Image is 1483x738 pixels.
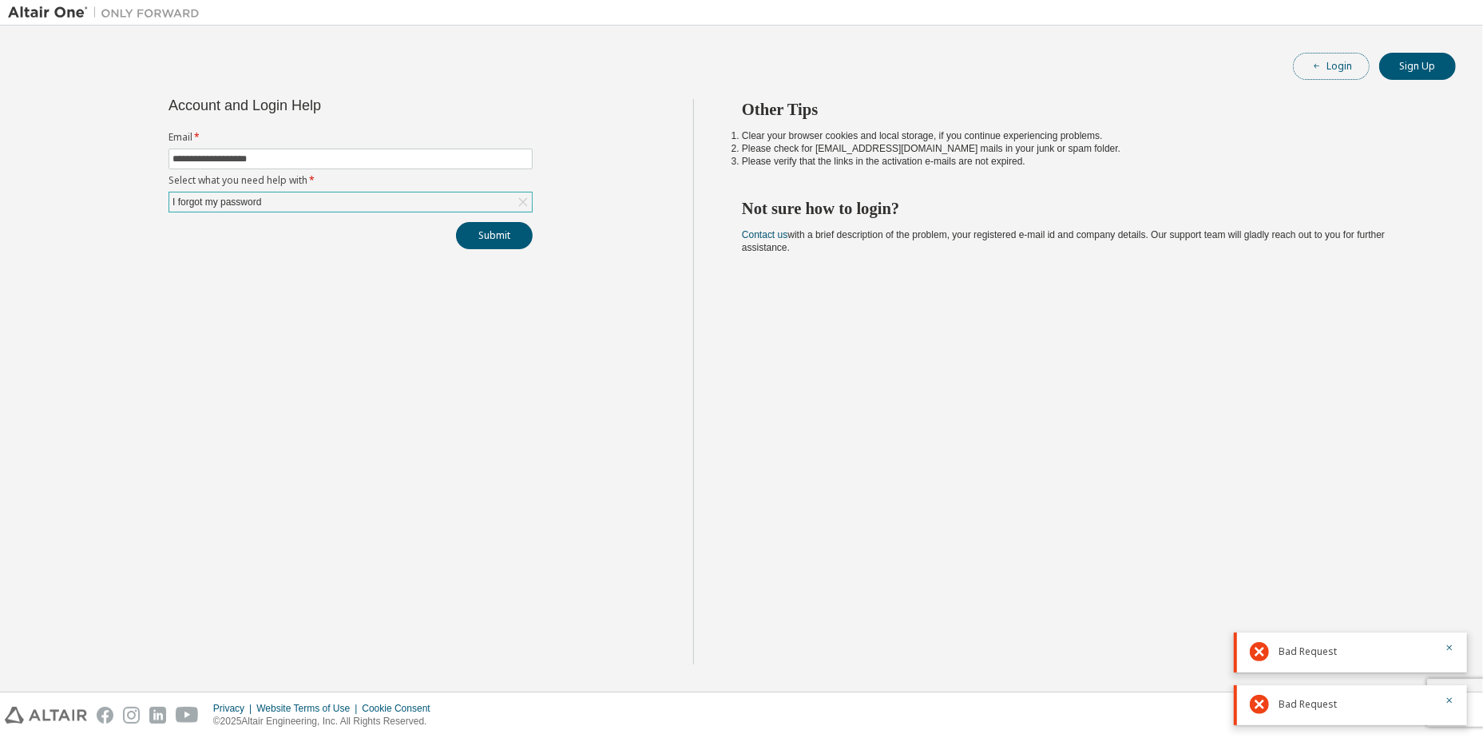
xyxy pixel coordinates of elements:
[1293,53,1370,80] button: Login
[169,99,460,112] div: Account and Login Help
[169,192,532,212] div: I forgot my password
[742,198,1427,219] h2: Not sure how to login?
[742,229,1385,253] span: with a brief description of the problem, your registered e-mail id and company details. Our suppo...
[1379,53,1456,80] button: Sign Up
[97,707,113,724] img: facebook.svg
[169,131,533,144] label: Email
[742,229,787,240] a: Contact us
[8,5,208,21] img: Altair One
[176,707,199,724] img: youtube.svg
[456,222,533,249] button: Submit
[256,702,362,715] div: Website Terms of Use
[742,129,1427,142] li: Clear your browser cookies and local storage, if you continue experiencing problems.
[5,707,87,724] img: altair_logo.svg
[149,707,166,724] img: linkedin.svg
[123,707,140,724] img: instagram.svg
[362,702,439,715] div: Cookie Consent
[213,715,440,728] p: © 2025 Altair Engineering, Inc. All Rights Reserved.
[742,155,1427,168] li: Please verify that the links in the activation e-mails are not expired.
[213,702,256,715] div: Privacy
[742,142,1427,155] li: Please check for [EMAIL_ADDRESS][DOMAIN_NAME] mails in your junk or spam folder.
[169,174,533,187] label: Select what you need help with
[170,193,264,211] div: I forgot my password
[1279,645,1337,658] span: Bad Request
[1279,698,1337,711] span: Bad Request
[742,99,1427,120] h2: Other Tips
